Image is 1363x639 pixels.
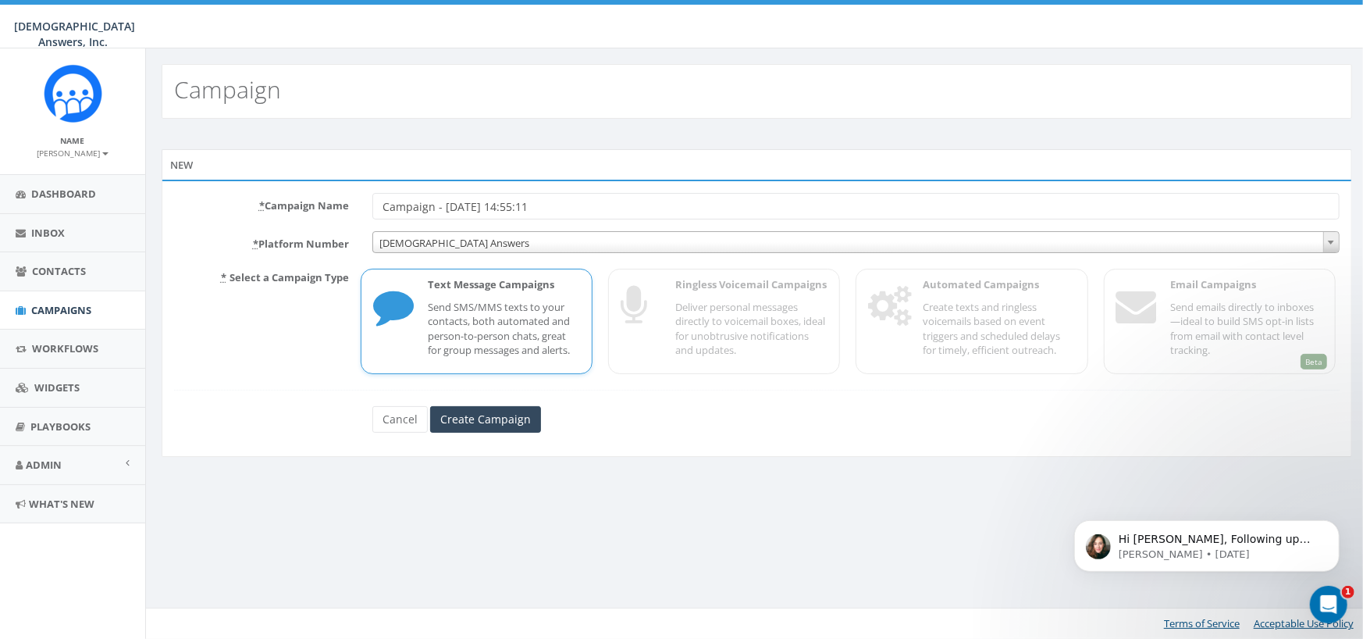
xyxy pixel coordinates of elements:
span: Admin [26,458,62,472]
span: Select a Campaign Type [230,270,349,284]
div: New [162,149,1352,180]
span: Workflows [32,341,98,355]
span: Widgets [34,380,80,394]
p: Text Message Campaigns [428,277,580,292]
span: What's New [29,497,94,511]
abbr: required [259,198,265,212]
a: Terms of Service [1164,616,1240,630]
span: Catholic Answers [372,231,1340,253]
label: Campaign Name [162,193,361,213]
span: Contacts [32,264,86,278]
abbr: required [253,237,258,251]
input: Enter Campaign Name [372,193,1340,220]
span: Playbooks [30,419,91,434]
label: Platform Number [162,231,361,252]
small: [PERSON_NAME] [37,148,109,159]
a: Acceptable Use Policy [1254,616,1354,630]
a: [PERSON_NAME] [37,145,109,159]
span: [DEMOGRAPHIC_DATA] Answers, Inc. [14,19,135,49]
p: Send SMS/MMS texts to your contacts, both automated and person-to-person chats, great for group m... [428,300,580,358]
iframe: Intercom notifications message [1051,487,1363,597]
span: 1 [1342,586,1354,598]
h2: Campaign [174,77,281,102]
input: Create Campaign [430,406,541,433]
a: Cancel [372,406,428,433]
span: Inbox [31,226,65,240]
img: Rally_Corp_Icon_1.png [44,64,102,123]
span: Campaigns [31,303,91,317]
iframe: Intercom live chat [1310,586,1347,623]
span: Catholic Answers [373,232,1339,254]
span: Beta [1301,354,1327,369]
span: Dashboard [31,187,96,201]
small: Name [61,135,85,146]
